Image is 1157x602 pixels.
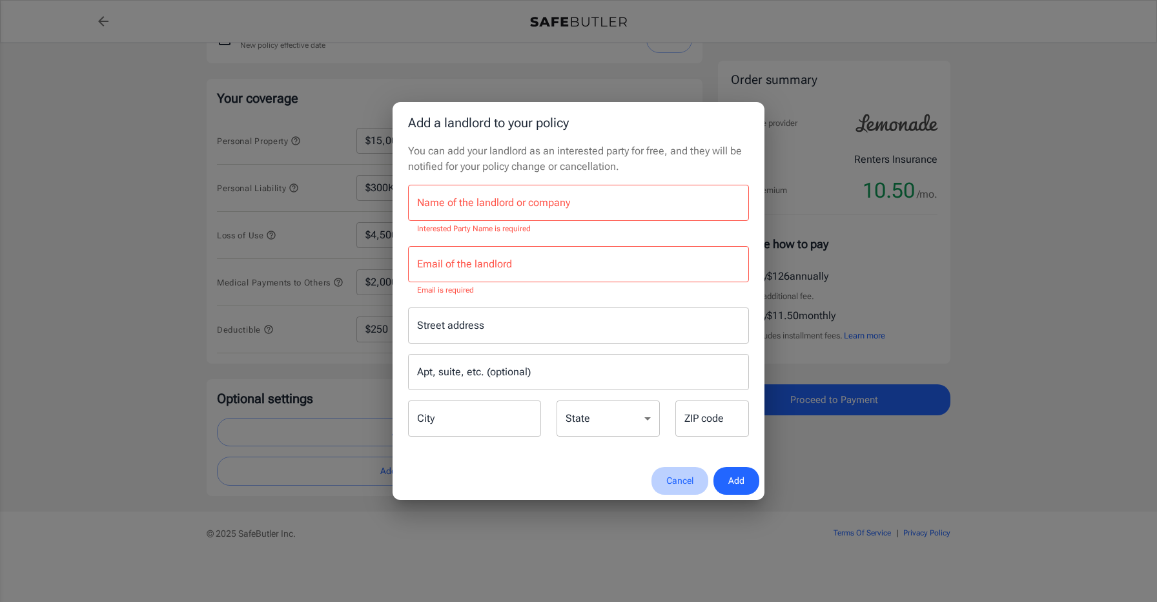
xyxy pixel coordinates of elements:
p: Email is required [417,284,740,297]
button: Add [713,467,759,495]
span: Add [728,473,744,489]
button: Cancel [651,467,708,495]
p: Interested Party Name is required [417,223,740,236]
p: You can add your landlord as an interested party for free, and they will be notified for your pol... [408,143,749,174]
h2: Add a landlord to your policy [393,102,764,143]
